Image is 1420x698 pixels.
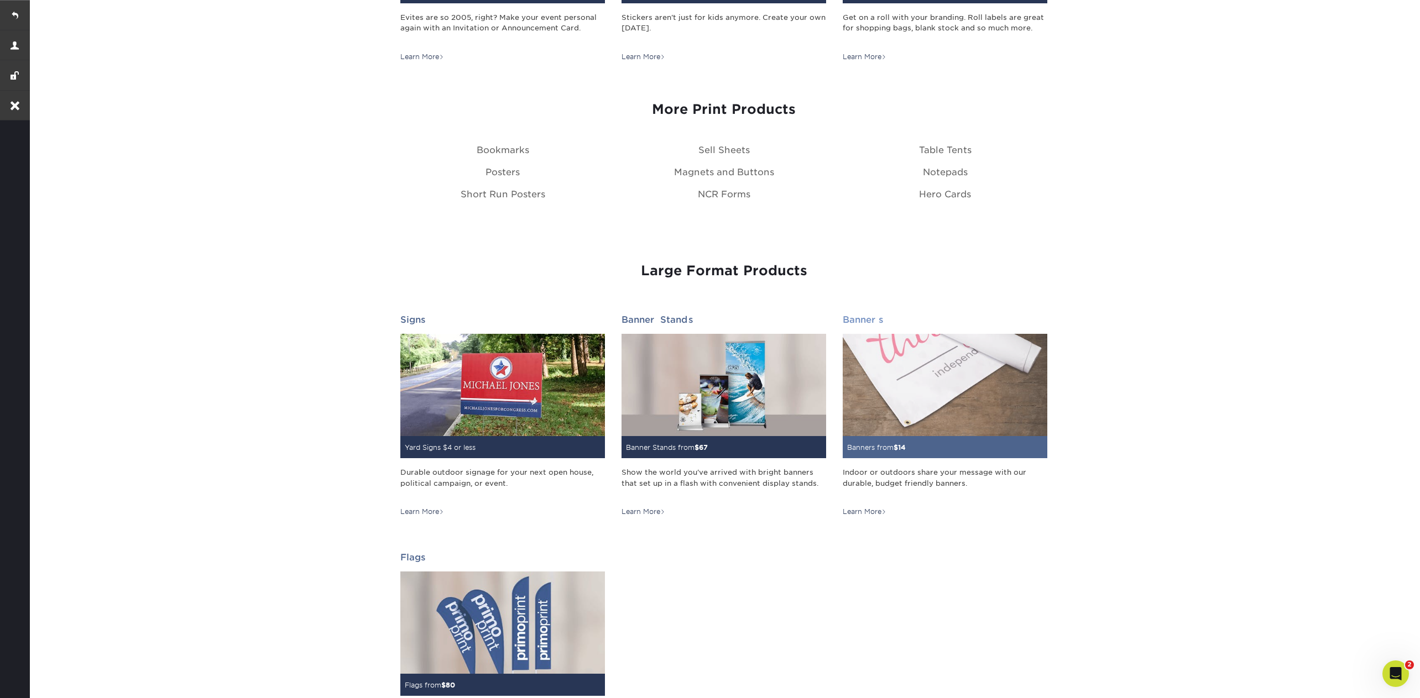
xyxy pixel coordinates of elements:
[698,189,750,200] a: NCR Forms
[400,314,605,325] h2: Signs
[919,189,971,200] a: Hero Cards
[400,334,605,436] img: Signs
[485,167,520,177] a: Posters
[699,443,708,452] span: 67
[400,552,605,563] h2: Flags
[898,443,906,452] span: 14
[400,507,444,517] div: Learn More
[843,314,1047,325] h2: Banners
[622,314,826,517] a: Banner Stands Banner Stands from$67 Show the world you've arrived with bright banners that set up...
[695,443,699,452] span: $
[622,52,665,62] div: Learn More
[622,467,826,499] div: Show the world you've arrived with bright banners that set up in a flash with convenient display ...
[622,507,665,517] div: Learn More
[698,145,750,155] a: Sell Sheets
[674,167,774,177] a: Magnets and Buttons
[405,443,476,452] small: Yard Signs $4 or less
[400,314,605,517] a: Signs Yard Signs $4 or less Durable outdoor signage for your next open house, political campaign,...
[461,189,545,200] a: Short Run Posters
[894,443,898,452] span: $
[919,145,972,155] a: Table Tents
[400,467,605,499] div: Durable outdoor signage for your next open house, political campaign, or event.
[923,167,968,177] a: Notepads
[843,52,886,62] div: Learn More
[405,681,455,689] small: Flags from
[843,334,1047,436] img: Banners
[622,12,826,44] div: Stickers aren't just for kids anymore. Create your own [DATE].
[622,314,826,325] h2: Banner Stands
[400,263,1047,279] h3: Large Format Products
[1382,660,1409,687] iframe: Intercom live chat
[400,12,605,44] div: Evites are so 2005, right? Make your event personal again with an Invitation or Announcement Card.
[843,314,1047,517] a: Banners Banners from$14 Indoor or outdoors share your message with our durable, budget friendly b...
[626,443,708,452] small: Banner Stands from
[441,681,446,689] span: $
[843,467,1047,499] div: Indoor or outdoors share your message with our durable, budget friendly banners.
[622,334,826,436] img: Banner Stands
[1405,660,1414,669] span: 2
[843,507,886,517] div: Learn More
[400,571,605,674] img: Flags
[400,52,444,62] div: Learn More
[446,681,455,689] span: 80
[847,443,906,452] small: Banners from
[843,12,1047,44] div: Get on a roll with your branding. Roll labels are great for shopping bags, blank stock and so muc...
[477,145,529,155] a: Bookmarks
[400,102,1047,118] h3: More Print Products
